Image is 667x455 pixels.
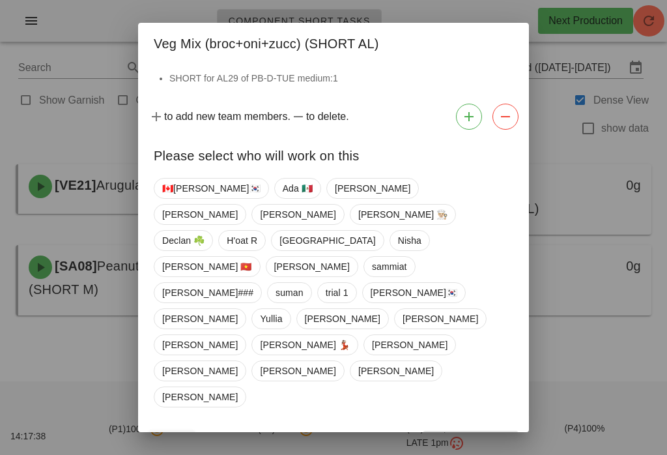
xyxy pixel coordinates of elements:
span: [PERSON_NAME] [162,205,238,224]
span: Ada 🇲🇽 [283,179,313,198]
span: suman [276,283,304,302]
span: [PERSON_NAME] 👨🏼‍🍳 [358,205,448,224]
div: Veg Mix (broc+oni+zucc) (SHORT AL) [138,23,529,61]
span: [PERSON_NAME]🇰🇷 [371,283,458,302]
span: [PERSON_NAME] [162,309,238,329]
span: [PERSON_NAME] [403,309,478,329]
span: trial 1 [326,283,348,302]
span: sammiat [372,257,407,276]
span: [PERSON_NAME] [372,335,447,355]
span: Nisha [398,231,421,250]
span: [PERSON_NAME] [358,361,434,381]
li: SHORT for AL29 of PB-D-TUE medium:1 [169,71,513,85]
span: [PERSON_NAME] [162,387,238,407]
span: Declan ☘️ [162,231,205,250]
button: Close [149,431,195,454]
span: [PERSON_NAME]### [162,283,253,302]
span: [PERSON_NAME] [260,361,335,381]
span: H'oat R [227,231,257,250]
span: [PERSON_NAME] 💃🏽 [260,335,350,355]
span: Yullia [260,309,282,329]
div: Please select who will work on this [138,135,529,173]
span: [PERSON_NAME] [274,257,350,276]
span: 🇨🇦[PERSON_NAME]🇰🇷 [162,179,261,198]
span: [PERSON_NAME] [260,205,335,224]
span: [PERSON_NAME] [162,361,238,381]
span: [PERSON_NAME] [335,179,410,198]
span: [PERSON_NAME] [162,335,238,355]
span: [PERSON_NAME] 🇻🇳 [162,257,252,276]
span: [GEOGRAPHIC_DATA] [279,231,375,250]
div: to add new team members. to delete. [138,98,529,135]
span: [PERSON_NAME] [305,309,380,329]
